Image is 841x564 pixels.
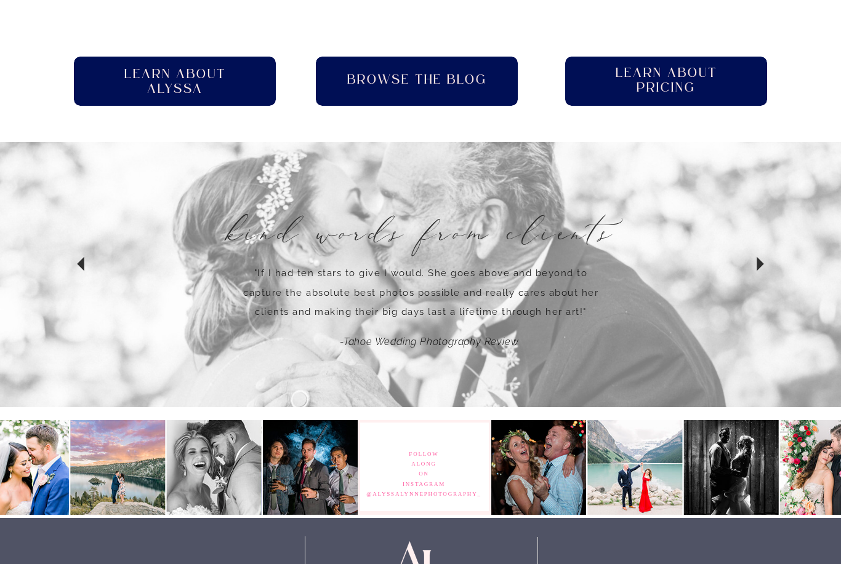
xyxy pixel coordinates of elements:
[239,264,602,304] p: "If I had ten stars to give I would. She goes above and beyond to capture the absolute best photo...
[604,66,728,97] a: Learn About pricing
[333,73,501,88] a: Browse the blog
[340,331,522,343] p: -Tahoe Wedding Photography Review
[358,449,490,486] h3: follow along on instagram @AlyssaLynnePhotography_
[114,67,236,95] a: Learn About Alyssa
[227,207,614,275] h3: Kind Words from Clients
